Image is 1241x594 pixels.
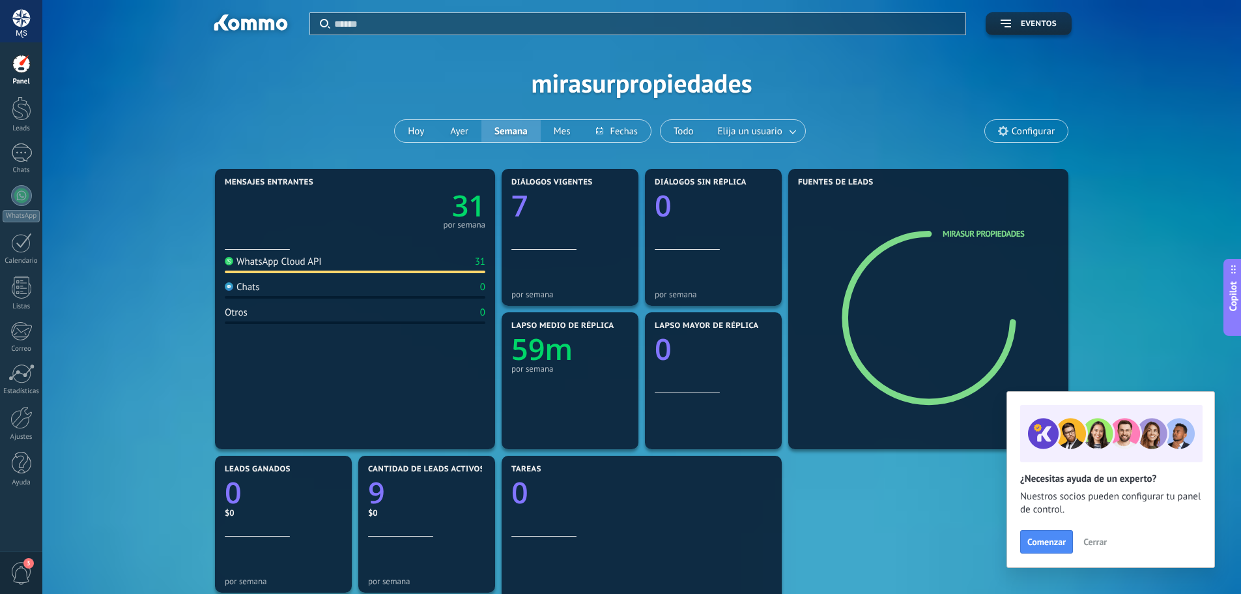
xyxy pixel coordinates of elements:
[3,345,40,353] div: Correo
[3,303,40,311] div: Listas
[655,329,672,369] text: 0
[511,329,573,369] text: 59m
[541,120,584,142] button: Mes
[511,290,629,299] div: por semana
[511,321,614,331] span: Lapso medio de réplica
[225,257,233,265] img: WhatsApp Cloud API
[707,120,805,142] button: Elija un usuario
[1020,490,1201,516] span: Nuestros socios pueden configurar tu panel de control.
[452,186,485,226] text: 31
[655,178,747,187] span: Diálogos sin réplica
[225,282,233,291] img: Chats
[3,433,40,441] div: Ajustes
[943,228,1024,239] a: Mirasur Propiedades
[225,473,242,512] text: 0
[1020,473,1201,485] h2: ¿Necesitas ayuda de un experto?
[511,473,772,512] a: 0
[225,281,260,293] div: Chats
[475,256,485,268] div: 31
[511,364,629,374] div: por semana
[3,78,40,86] div: Panel
[583,120,650,142] button: Fechas
[798,178,874,187] span: Fuentes de leads
[1020,530,1073,554] button: Comenzar
[715,123,785,140] span: Elija un usuario
[986,12,1072,35] button: Eventos
[443,222,485,228] div: por semana
[368,465,485,474] span: Cantidad de leads activos
[3,166,40,175] div: Chats
[1012,126,1055,137] span: Configurar
[655,186,672,226] text: 0
[395,120,437,142] button: Hoy
[655,321,758,331] span: Lapso mayor de réplica
[511,186,528,226] text: 7
[661,120,707,142] button: Todo
[480,281,485,293] div: 0
[3,479,40,487] div: Ayuda
[1027,537,1066,546] span: Comenzar
[225,306,248,319] div: Otros
[368,473,485,512] a: 9
[355,186,485,226] a: 31
[437,120,481,142] button: Ayer
[225,178,313,187] span: Mensajes entrantes
[511,465,541,474] span: Tareas
[1227,281,1240,311] span: Copilot
[1077,532,1113,552] button: Cerrar
[655,290,772,299] div: por semana
[3,257,40,265] div: Calendario
[481,120,541,142] button: Semana
[368,473,385,512] text: 9
[368,507,485,518] div: $0
[3,125,40,133] div: Leads
[23,558,34,569] span: 3
[225,465,291,474] span: Leads ganados
[225,256,322,268] div: WhatsApp Cloud API
[511,178,593,187] span: Diálogos vigentes
[368,576,485,586] div: por semana
[3,387,40,396] div: Estadísticas
[3,210,40,222] div: WhatsApp
[480,306,485,319] div: 0
[225,507,342,518] div: $0
[511,473,528,512] text: 0
[225,473,342,512] a: 0
[1021,20,1057,29] span: Eventos
[225,576,342,586] div: por semana
[1083,537,1107,546] span: Cerrar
